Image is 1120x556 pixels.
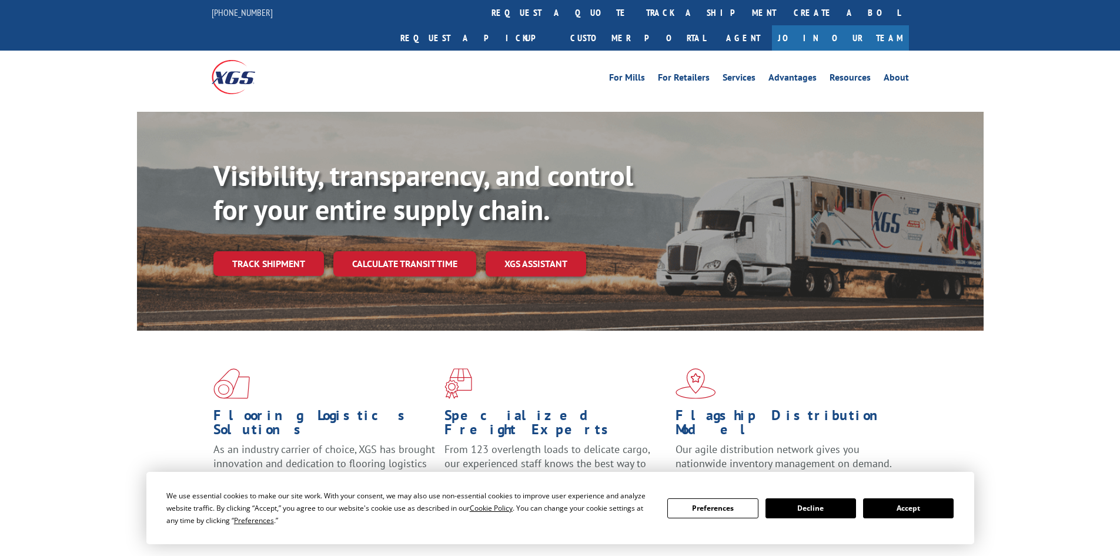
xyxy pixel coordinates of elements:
a: Resources [830,73,871,86]
a: Calculate transit time [333,251,476,277]
a: XGS ASSISTANT [486,251,586,277]
button: Accept [863,498,954,518]
p: From 123 overlength loads to delicate cargo, our experienced staff knows the best way to move you... [444,442,667,495]
a: Track shipment [213,251,324,276]
h1: Specialized Freight Experts [444,408,667,442]
a: For Retailers [658,73,710,86]
a: Agent [714,25,772,51]
div: We use essential cookies to make our site work. With your consent, we may also use non-essential ... [166,490,653,527]
button: Decline [765,498,856,518]
button: Preferences [667,498,758,518]
h1: Flooring Logistics Solutions [213,408,436,442]
a: Services [723,73,755,86]
a: Advantages [768,73,817,86]
span: Cookie Policy [470,503,513,513]
a: For Mills [609,73,645,86]
b: Visibility, transparency, and control for your entire supply chain. [213,157,633,228]
img: xgs-icon-focused-on-flooring-red [444,368,472,399]
a: Customer Portal [561,25,714,51]
img: xgs-icon-flagship-distribution-model-red [676,368,716,399]
div: Cookie Consent Prompt [146,472,974,544]
span: Our agile distribution network gives you nationwide inventory management on demand. [676,442,892,470]
a: Request a pickup [392,25,561,51]
a: Join Our Team [772,25,909,51]
span: Preferences [234,515,274,525]
img: xgs-icon-total-supply-chain-intelligence-red [213,368,250,399]
h1: Flagship Distribution Model [676,408,898,442]
a: About [884,73,909,86]
span: As an industry carrier of choice, XGS has brought innovation and dedication to flooring logistics... [213,442,435,484]
a: [PHONE_NUMBER] [212,6,273,18]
